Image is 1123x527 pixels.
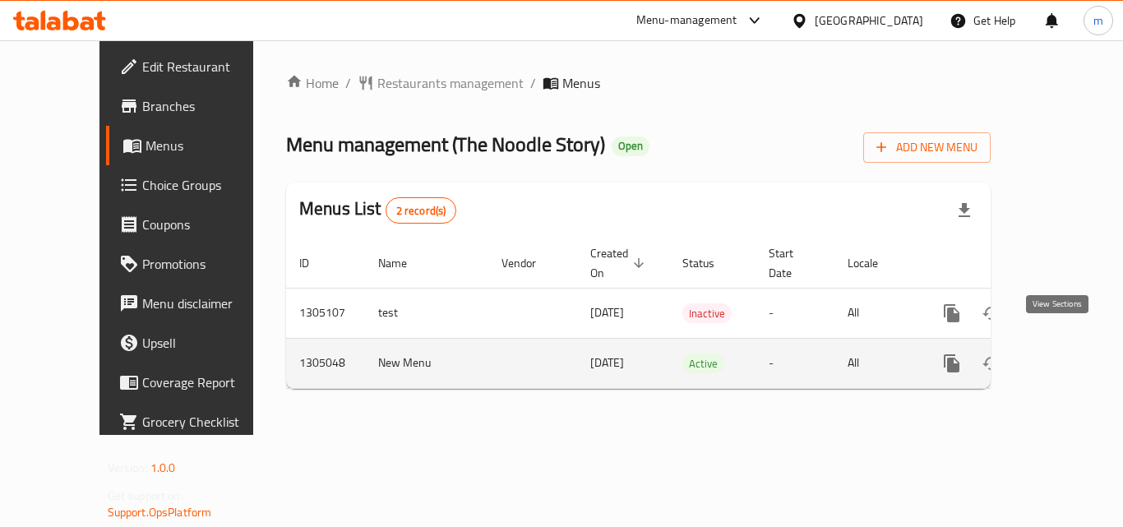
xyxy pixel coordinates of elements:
a: Promotions [106,244,287,284]
span: Menus [146,136,274,155]
span: Upsell [142,333,274,353]
td: All [834,288,919,338]
li: / [530,73,536,93]
span: Open [612,139,649,153]
span: Status [682,253,736,273]
a: Grocery Checklist [106,402,287,441]
a: Restaurants management [358,73,524,93]
td: test [365,288,488,338]
span: 1.0.0 [150,457,176,478]
span: Promotions [142,254,274,274]
nav: breadcrumb [286,73,991,93]
a: Coupons [106,205,287,244]
div: Open [612,136,649,156]
a: Support.OpsPlatform [108,502,212,523]
button: more [932,344,972,383]
a: Menus [106,126,287,165]
span: Edit Restaurant [142,57,274,76]
span: Created On [590,243,649,283]
span: Name [378,253,428,273]
td: 1305107 [286,288,365,338]
a: Coverage Report [106,363,287,402]
h2: Menus List [299,196,456,224]
span: Vendor [501,253,557,273]
span: ID [299,253,330,273]
td: - [756,338,834,388]
div: Total records count [386,197,457,224]
a: Upsell [106,323,287,363]
span: Menus [562,73,600,93]
span: Menu disclaimer [142,294,274,313]
span: m [1093,12,1103,30]
a: Choice Groups [106,165,287,205]
td: New Menu [365,338,488,388]
span: Coverage Report [142,372,274,392]
th: Actions [919,238,1103,289]
a: Menu disclaimer [106,284,287,323]
span: Start Date [769,243,815,283]
li: / [345,73,351,93]
span: Branches [142,96,274,116]
button: more [932,294,972,333]
span: Version: [108,457,148,478]
button: Add New Menu [863,132,991,163]
span: Restaurants management [377,73,524,93]
a: Branches [106,86,287,126]
button: Change Status [972,294,1011,333]
span: Add New Menu [876,137,977,158]
div: Inactive [682,303,732,323]
td: 1305048 [286,338,365,388]
span: [DATE] [590,302,624,323]
span: Locale [848,253,899,273]
a: Edit Restaurant [106,47,287,86]
div: Menu-management [636,11,737,30]
table: enhanced table [286,238,1103,389]
span: Menu management ( The Noodle Story ) [286,126,605,163]
span: Active [682,354,724,373]
span: Grocery Checklist [142,412,274,432]
span: Choice Groups [142,175,274,195]
span: Coupons [142,215,274,234]
td: - [756,288,834,338]
div: Export file [945,191,984,230]
div: [GEOGRAPHIC_DATA] [815,12,923,30]
span: [DATE] [590,352,624,373]
span: Get support on: [108,485,183,506]
a: Home [286,73,339,93]
span: Inactive [682,304,732,323]
span: 2 record(s) [386,203,456,219]
button: Change Status [972,344,1011,383]
td: All [834,338,919,388]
